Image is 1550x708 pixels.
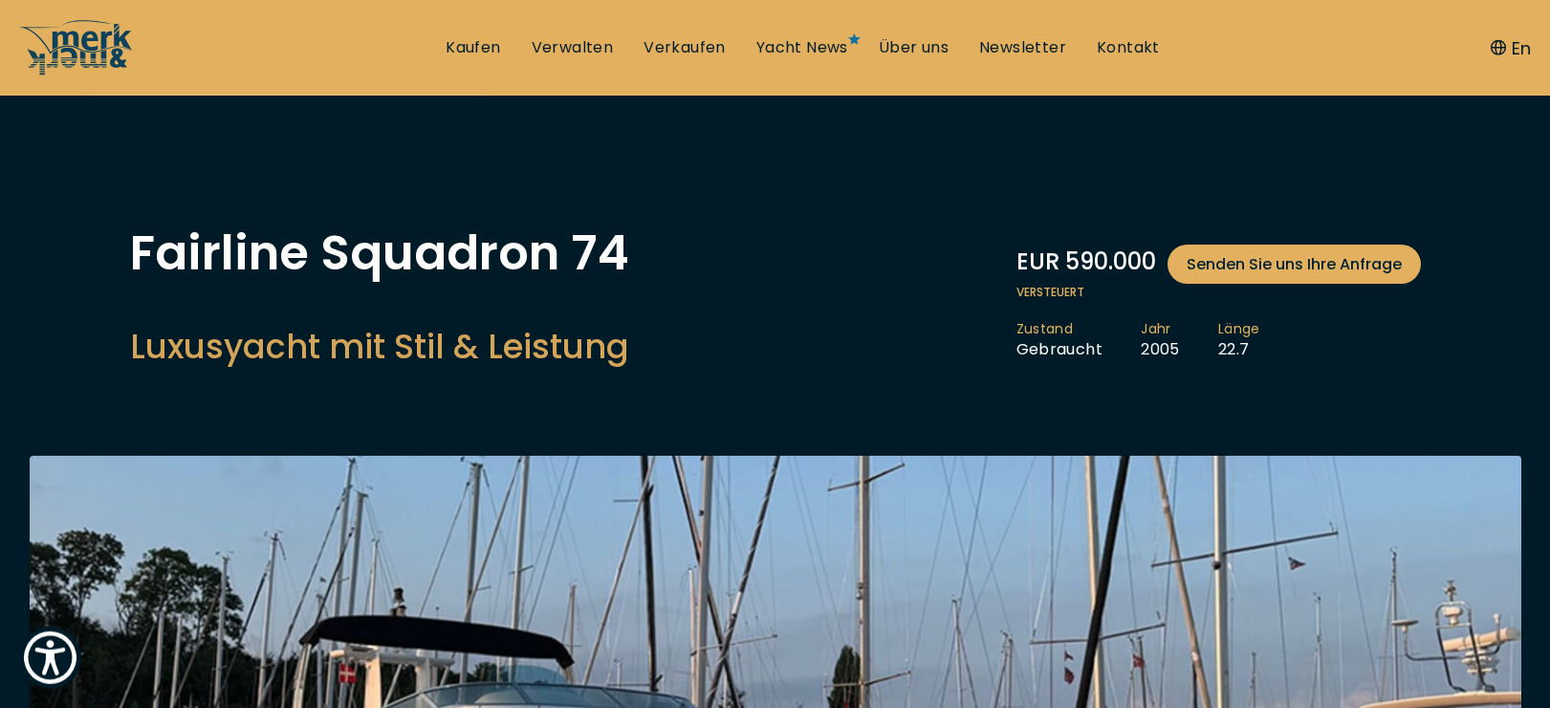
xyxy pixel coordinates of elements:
li: 22.7 [1218,320,1299,360]
span: Senden Sie uns Ihre Anfrage [1187,252,1402,276]
div: EUR 590.000 [1016,245,1421,284]
li: Gebraucht [1016,320,1142,360]
a: Kontakt [1097,37,1160,58]
button: Show Accessibility Preferences [19,627,81,689]
a: Verkaufen [644,37,726,58]
h1: Fairline Squadron 74 [130,229,629,277]
span: Zustand [1016,320,1103,339]
li: 2005 [1141,320,1218,360]
a: Newsletter [979,37,1066,58]
a: Verwalten [532,37,614,58]
span: Versteuert [1016,284,1421,301]
a: Kaufen [446,37,500,58]
span: Jahr [1141,320,1180,339]
a: Senden Sie uns Ihre Anfrage [1168,245,1421,284]
h2: Luxusyacht mit Stil & Leistung [130,323,629,370]
a: Über uns [879,37,949,58]
a: Yacht News [756,37,848,58]
button: En [1491,35,1531,61]
span: Länge [1218,320,1260,339]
